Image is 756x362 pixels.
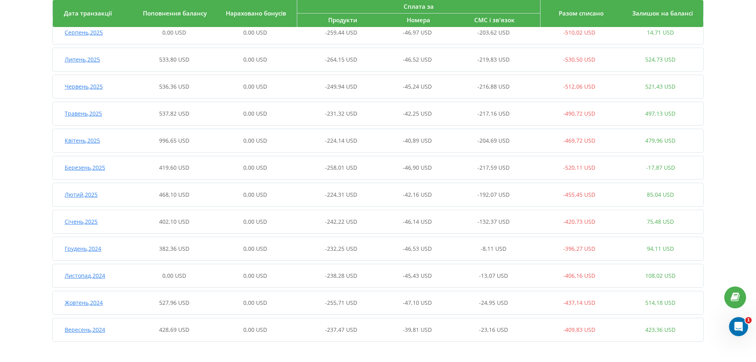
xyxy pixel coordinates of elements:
span: -409,83 USD [563,326,595,333]
span: -192,07 USD [477,191,510,198]
span: 479,96 USD [645,137,675,144]
span: -204,69 USD [477,137,510,144]
span: 428,69 USD [159,326,189,333]
span: Листопад , 2024 [65,272,105,279]
span: -46,97 USD [403,29,432,36]
span: 514,18 USD [645,299,675,306]
iframe: Intercom live chat [729,317,748,336]
span: -219,83 USD [477,56,510,63]
span: Березень , 2025 [65,164,105,171]
span: -530,50 USD [563,56,595,63]
span: Травень , 2025 [65,110,102,117]
span: 0,00 USD [162,272,186,279]
span: Поповнення балансу [143,9,207,17]
span: -249,94 USD [325,83,357,90]
span: 382,36 USD [159,245,189,252]
span: -13,07 USD [479,272,508,279]
span: 1 [745,317,752,323]
span: СМС і зв'язок [474,16,515,24]
span: -231,32 USD [325,110,357,117]
span: -396,27 USD [563,245,595,252]
span: 108,02 USD [645,272,675,279]
span: Залишок на балансі [632,9,693,17]
span: Номера [407,16,430,24]
span: -216,88 USD [477,83,510,90]
span: 0,00 USD [243,245,267,252]
span: Жовтень , 2024 [65,299,103,306]
span: Дата транзакції [64,9,112,17]
span: 0,00 USD [243,164,267,171]
span: -469,72 USD [563,137,595,144]
span: -490,72 USD [563,110,595,117]
span: -259,44 USD [325,29,357,36]
span: -255,71 USD [325,299,357,306]
span: -224,14 USD [325,137,357,144]
span: -8,11 USD [481,245,506,252]
span: 527,96 USD [159,299,189,306]
span: 533,80 USD [159,56,189,63]
span: -132,37 USD [477,218,510,225]
span: 14,71 USD [647,29,674,36]
span: -510,02 USD [563,29,595,36]
span: 0,00 USD [243,56,267,63]
span: 0,00 USD [243,218,267,225]
span: -455,45 USD [563,191,595,198]
span: 536,36 USD [159,83,189,90]
span: -406,16 USD [563,272,595,279]
span: Лютий , 2025 [65,191,98,198]
span: Грудень , 2024 [65,245,101,252]
span: Продукти [328,16,357,24]
span: -17,87 USD [646,164,675,171]
span: Вересень , 2024 [65,326,105,333]
span: 468,10 USD [159,191,189,198]
span: -24,95 USD [479,299,508,306]
span: 94,11 USD [647,245,674,252]
span: -217,16 USD [477,110,510,117]
span: -237,47 USD [325,326,357,333]
span: -45,24 USD [403,83,432,90]
span: Нараховано бонусів [226,9,286,17]
span: -217,59 USD [477,164,510,171]
span: -23,16 USD [479,326,508,333]
span: -224,31 USD [325,191,357,198]
span: Квітень , 2025 [65,137,100,144]
span: -264,15 USD [325,56,357,63]
span: -46,53 USD [403,245,432,252]
span: -520,11 USD [563,164,595,171]
span: -512,06 USD [563,83,595,90]
span: Січень , 2025 [65,218,98,225]
span: 0,00 USD [243,29,267,36]
span: -238,28 USD [325,272,357,279]
span: -46,14 USD [403,218,432,225]
span: 85,04 USD [647,191,674,198]
span: 75,48 USD [647,218,674,225]
span: -47,10 USD [403,299,432,306]
span: -258,01 USD [325,164,357,171]
span: 0,00 USD [162,29,186,36]
span: 0,00 USD [243,137,267,144]
span: -45,43 USD [403,272,432,279]
span: -39,81 USD [403,326,432,333]
span: 0,00 USD [243,326,267,333]
span: 0,00 USD [243,191,267,198]
span: 521,43 USD [645,83,675,90]
span: 0,00 USD [243,299,267,306]
span: -42,16 USD [403,191,432,198]
span: 0,00 USD [243,272,267,279]
span: -46,52 USD [403,56,432,63]
span: Сплата за [404,2,434,10]
span: -437,14 USD [563,299,595,306]
span: -42,25 USD [403,110,432,117]
span: Червень , 2025 [65,83,103,90]
span: -40,89 USD [403,137,432,144]
span: -46,90 USD [403,164,432,171]
span: Липень , 2025 [65,56,100,63]
span: 497,13 USD [645,110,675,117]
span: 402,10 USD [159,218,189,225]
span: 0,00 USD [243,83,267,90]
span: 423,36 USD [645,326,675,333]
span: -232,25 USD [325,245,357,252]
span: Серпень , 2025 [65,29,103,36]
span: -242,22 USD [325,218,357,225]
span: Разом списано [559,9,604,17]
